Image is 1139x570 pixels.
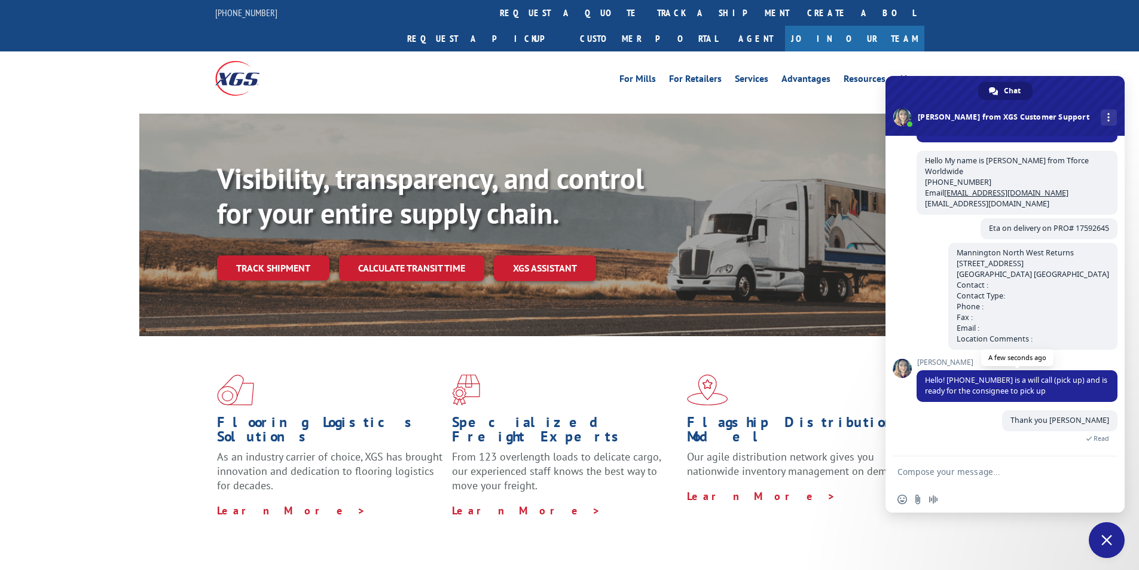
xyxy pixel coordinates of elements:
a: XGS ASSISTANT [494,255,596,281]
img: xgs-icon-flagship-distribution-model-red [687,374,728,406]
span: Insert an emoji [897,495,907,504]
span: [PERSON_NAME] [917,358,1117,367]
a: Request a pickup [398,26,571,51]
a: For Retailers [669,74,722,87]
div: Chat [978,82,1033,100]
div: Close chat [1089,522,1125,558]
a: Learn More > [217,504,366,517]
span: As an industry carrier of choice, XGS has brought innovation and dedication to flooring logistics... [217,450,442,492]
h1: Flagship Distribution Model [687,415,913,450]
span: Read [1094,434,1109,443]
a: Join Our Team [785,26,924,51]
a: [EMAIL_ADDRESS][DOMAIN_NAME] [944,188,1068,198]
a: Agent [726,26,785,51]
h1: Flooring Logistics Solutions [217,415,443,450]
a: For Mills [619,74,656,87]
a: About [899,74,924,87]
textarea: Compose your message... [897,467,1086,477]
b: Visibility, transparency, and control for your entire supply chain. [217,160,644,231]
a: Advantages [781,74,830,87]
a: Track shipment [217,255,329,281]
span: Our agile distribution network gives you nationwide inventory management on demand. [687,450,907,478]
span: Thank you [PERSON_NAME] [1010,415,1109,425]
a: [PHONE_NUMBER] [215,7,277,19]
p: From 123 overlength loads to delicate cargo, our experienced staff knows the best way to move you... [452,450,678,503]
img: xgs-icon-total-supply-chain-intelligence-red [217,374,254,406]
a: Resources [844,74,885,87]
a: Calculate transit time [339,255,484,281]
img: xgs-icon-focused-on-flooring-red [452,374,480,406]
span: Hello! [PHONE_NUMBER] is a will call (pick up) and is ready for the consignee to pick up [925,375,1107,396]
span: Hello My name is [PERSON_NAME] from Tforce Worldwide [PHONE_NUMBER] Email [EMAIL_ADDRESS][DOMAIN_... [925,156,1089,209]
a: Learn More > [687,489,836,503]
h1: Specialized Freight Experts [452,415,678,450]
span: Send a file [913,495,923,504]
span: Eta on delivery on PRO# 17592645 [989,223,1109,233]
a: Services [735,74,768,87]
a: Learn More > [452,504,601,517]
span: Audio message [929,495,938,504]
span: Chat [1004,82,1021,100]
a: Customer Portal [571,26,726,51]
div: More channels [1101,109,1117,126]
span: Mannington North West Returns [STREET_ADDRESS] [GEOGRAPHIC_DATA] [GEOGRAPHIC_DATA] Contact : Cont... [957,248,1109,344]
